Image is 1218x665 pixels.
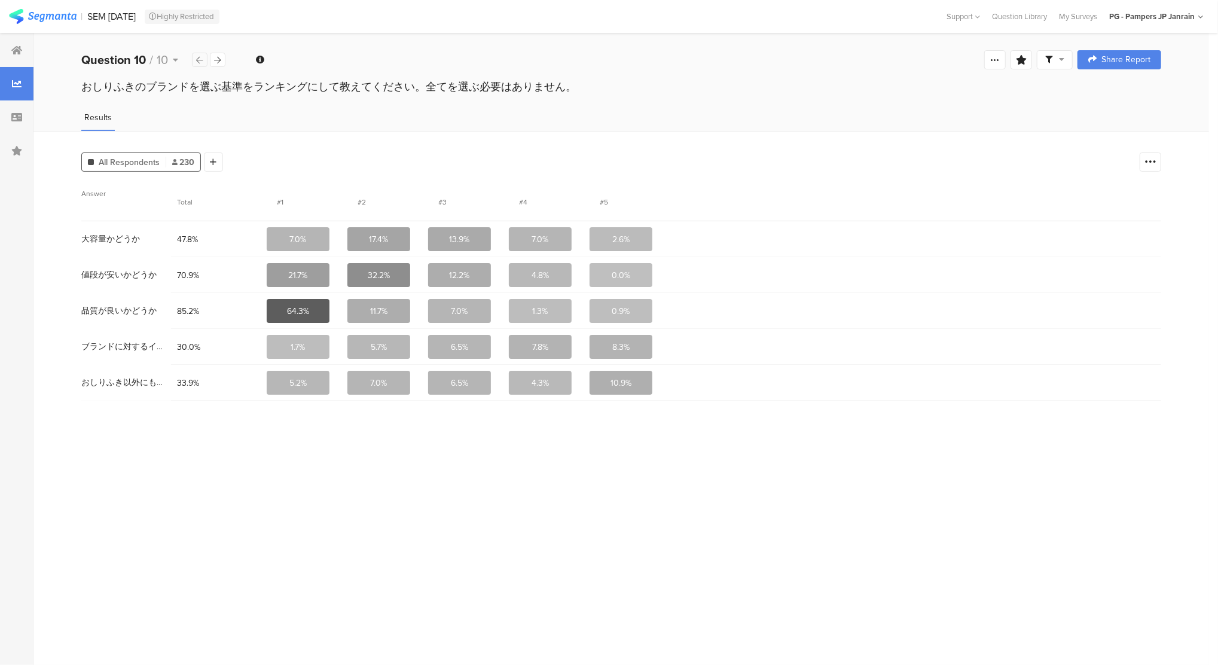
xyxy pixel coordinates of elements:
span: 70.9% [177,269,255,282]
span: 品質が良いかどうか [81,307,157,315]
div: Highly Restricted [145,10,219,24]
div: おしりふきのブランドを選ぶ基準をランキングにして教えてください。全てを選ぶ必要はありません。 [81,79,1161,94]
span: 7.0% [451,305,468,318]
span: 値段が安いかどうか [81,271,157,279]
div: Support [947,7,980,26]
span: 32.2% [368,269,390,282]
span: 7.0% [532,233,549,246]
span: 85.2% [177,305,255,318]
span: 10.9% [610,377,631,389]
span: 13.9% [450,233,470,246]
span: 17.4% [370,233,389,246]
span: 6.5% [451,377,468,389]
span: 7.8% [532,341,548,353]
span: 5.7% [371,341,387,353]
span: 10 [157,51,168,69]
span: 64.3% [287,305,309,318]
span: 21.7% [289,269,308,282]
span: Results [84,111,112,124]
span: #1 [277,197,284,208]
span: Total [177,197,193,208]
span: 0.0% [612,269,630,282]
b: Question 10 [81,51,146,69]
span: All Respondents [99,156,160,169]
span: 7.0% [371,377,387,389]
span: 5.2% [289,377,307,389]
span: 2.6% [612,233,630,246]
span: 1.3% [533,305,548,318]
div: PG - Pampers JP Janrain [1109,11,1195,22]
span: 4.3% [532,377,549,389]
span: 30.0% [177,341,255,353]
span: / [149,51,153,69]
span: 1.7% [291,341,306,353]
span: 33.9% [177,377,255,389]
span: おしりふき以外にも使えるかどうか [81,379,170,387]
span: 8.3% [612,341,630,353]
span: 12.2% [450,269,470,282]
span: 6.5% [451,341,468,353]
span: #5 [600,197,609,208]
span: 大容量かどうか [81,235,140,243]
span: ブランドに対するイメージが好きかどうか [81,343,170,351]
span: Answer [81,188,106,199]
span: 7.0% [290,233,307,246]
span: #3 [439,197,447,208]
div: SEM [DATE] [88,11,136,22]
span: #2 [358,197,367,208]
span: #4 [520,197,528,208]
a: Question Library [986,11,1053,22]
span: 4.8% [532,269,549,282]
span: 11.7% [370,305,387,318]
div: | [81,10,83,23]
span: 0.9% [612,305,630,318]
span: Share Report [1101,56,1150,64]
img: segmanta logo [9,9,77,24]
a: My Surveys [1053,11,1103,22]
span: 47.8% [177,233,255,246]
span: 230 [172,156,194,169]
